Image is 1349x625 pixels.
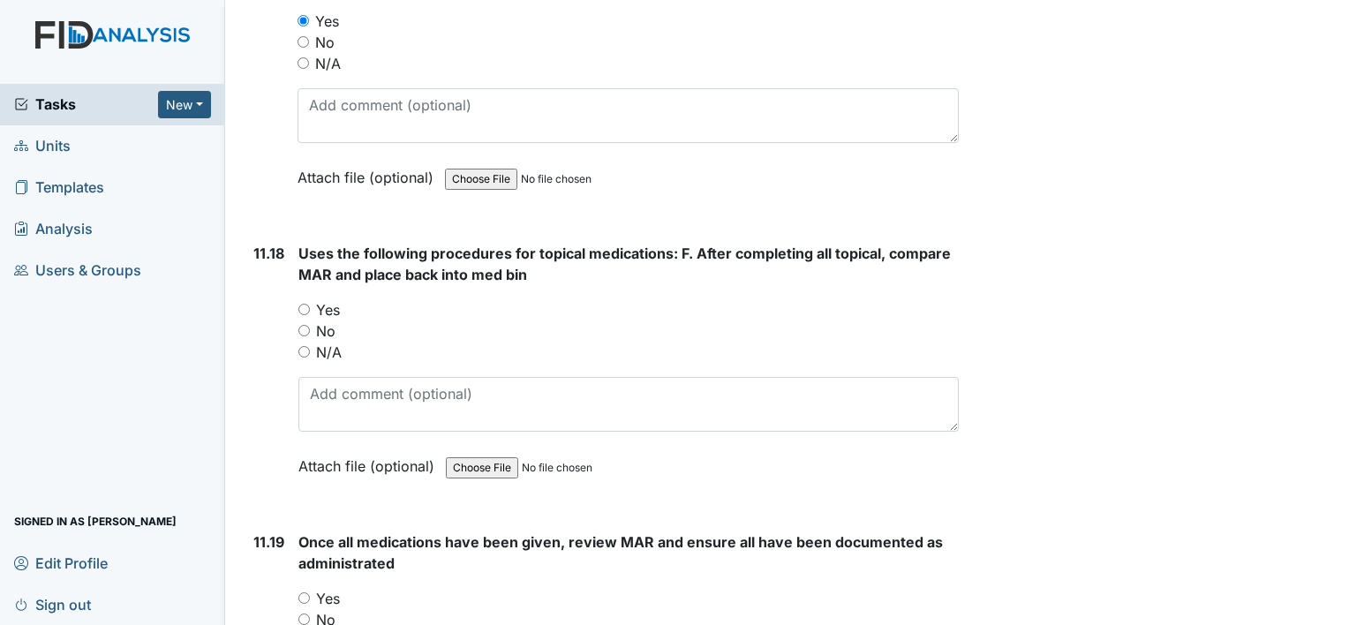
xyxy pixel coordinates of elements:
[316,342,342,363] label: N/A
[298,15,309,26] input: Yes
[298,614,310,625] input: No
[14,174,104,201] span: Templates
[298,446,441,477] label: Attach file (optional)
[253,243,284,264] label: 11.18
[298,533,943,572] span: Once all medications have been given, review MAR and ensure all have been documented as administr...
[14,508,177,535] span: Signed in as [PERSON_NAME]
[14,257,141,284] span: Users & Groups
[298,304,310,315] input: Yes
[316,320,335,342] label: No
[158,91,211,118] button: New
[298,346,310,358] input: N/A
[316,588,340,609] label: Yes
[298,36,309,48] input: No
[298,57,309,69] input: N/A
[315,11,339,32] label: Yes
[14,132,71,160] span: Units
[298,592,310,604] input: Yes
[298,325,310,336] input: No
[316,299,340,320] label: Yes
[315,32,335,53] label: No
[298,157,441,188] label: Attach file (optional)
[298,245,951,283] span: Uses the following procedures for topical medications: F. After completing all topical, compare M...
[14,215,93,243] span: Analysis
[14,94,158,115] a: Tasks
[253,531,284,553] label: 11.19
[14,549,108,576] span: Edit Profile
[315,53,341,74] label: N/A
[14,591,91,618] span: Sign out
